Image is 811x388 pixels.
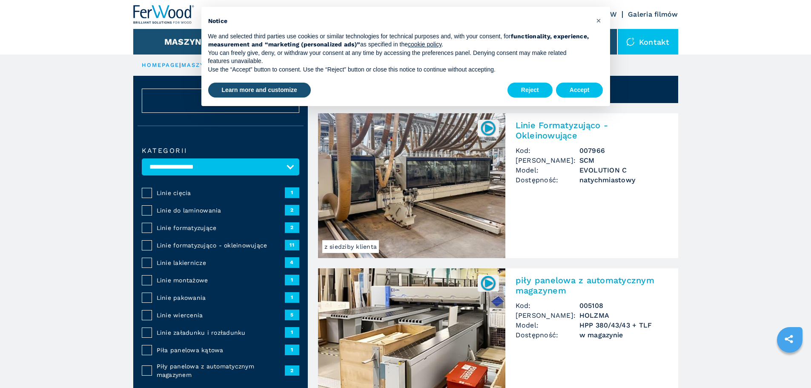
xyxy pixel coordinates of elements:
[618,29,678,55] div: Kontakt
[285,222,299,233] span: 2
[579,165,668,175] h3: EVOLUTION C
[507,83,553,98] button: Reject
[579,320,668,330] h3: HPP 380/43/43 + TLF
[285,240,299,250] span: 11
[556,83,603,98] button: Accept
[516,155,579,165] span: [PERSON_NAME]:
[480,120,496,136] img: 007966
[142,62,180,68] a: HOMEPAGE
[579,155,668,165] h3: SCM
[157,362,285,379] span: Piły panelowa z automatycznym magazynem
[157,241,285,250] span: Linie formatyzująco - okleinowujące
[516,175,579,185] span: Dostępność:
[285,345,299,355] span: 1
[285,327,299,337] span: 1
[208,83,311,98] button: Learn more and customize
[157,224,285,232] span: Linie formatyzujące
[579,301,668,310] h3: 005108
[157,346,285,354] span: Piła panelowa kątowa
[596,15,601,26] span: ×
[285,205,299,215] span: 2
[285,292,299,302] span: 1
[516,146,579,155] span: Kod:
[480,275,496,291] img: 005108
[778,328,800,350] a: sharethis
[592,14,606,27] button: Close this notice
[516,330,579,340] span: Dostępność:
[628,10,678,18] a: Galeria filmów
[285,275,299,285] span: 1
[285,187,299,198] span: 1
[516,165,579,175] span: Model:
[626,37,635,46] img: Kontakt
[285,310,299,320] span: 5
[516,310,579,320] span: [PERSON_NAME]:
[208,17,590,26] h2: Notice
[157,276,285,285] span: Linie montażowe
[179,62,181,68] span: |
[157,328,285,337] span: Linie załadunku i rozładunku
[579,175,668,185] span: natychmiastowy
[142,89,299,113] button: ResetAnuluj
[208,66,590,74] p: Use the “Accept” button to consent. Use the “Reject” button or close this notice to continue with...
[775,350,805,382] iframe: Chat
[157,206,285,215] span: Linie do laminowania
[579,310,668,320] h3: HOLZMA
[285,257,299,267] span: 4
[322,240,379,253] span: z siedziby klienta
[318,113,505,258] img: Linie Formatyzująco - Okleinowujące SCM EVOLUTION C
[181,62,214,68] a: maszyny
[285,365,299,376] span: 2
[516,120,668,141] h2: Linie Formatyzująco - Okleinowujące
[516,320,579,330] span: Model:
[157,259,285,267] span: Linie lakiernicze
[133,5,195,24] img: Ferwood
[142,147,299,154] label: kategorii
[157,293,285,302] span: Linie pakowania
[208,33,589,48] strong: functionality, experience, measurement and “marketing (personalized ads)”
[208,32,590,49] p: We and selected third parties use cookies or similar technologies for technical purposes and, wit...
[579,330,668,340] span: w magazynie
[157,189,285,197] span: Linie cięcia
[516,275,668,296] h2: piły panelowa z automatycznym magazynem
[579,146,668,155] h3: 007966
[318,113,678,258] a: Linie Formatyzująco - Okleinowujące SCM EVOLUTION Cz siedziby klienta007966Linie Formatyzująco - ...
[208,49,590,66] p: You can freely give, deny, or withdraw your consent at any time by accessing the preferences pane...
[516,301,579,310] span: Kod:
[408,41,441,48] a: cookie policy
[164,37,207,47] button: Maszyny
[157,311,285,319] span: Linie wiercenia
